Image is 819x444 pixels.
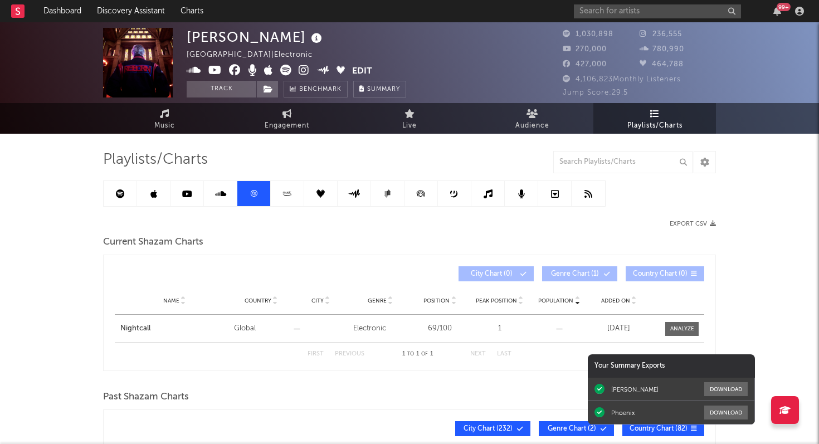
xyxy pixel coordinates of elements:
div: Phoenix [611,409,635,417]
span: Benchmark [299,83,342,96]
div: 1 [472,323,526,334]
span: to [407,352,414,357]
span: Country Chart ( 0 ) [633,271,688,277]
button: Previous [335,351,364,357]
span: 427,000 [563,61,607,68]
input: Search Playlists/Charts [553,151,693,173]
span: Playlists/Charts [627,119,682,133]
span: Jump Score: 29.5 [563,89,628,96]
span: 270,000 [563,46,607,53]
button: Genre Chart(2) [539,421,614,436]
div: [PERSON_NAME] [611,386,659,393]
button: 99+ [773,7,781,16]
button: City Chart(0) [459,266,534,281]
button: Country Chart(0) [626,266,704,281]
div: Global [234,323,288,334]
div: Electronic [353,323,407,334]
div: Your Summary Exports [588,354,755,378]
div: [DATE] [592,323,646,334]
button: Last [497,351,511,357]
a: Audience [471,103,593,134]
a: Nightcall [120,323,228,334]
span: Playlists/Charts [103,153,208,167]
div: [GEOGRAPHIC_DATA] | Electronic [187,48,325,62]
span: Summary [367,86,400,92]
div: 1 1 1 [387,348,448,361]
span: City Chart ( 0 ) [466,271,517,277]
span: Engagement [265,119,309,133]
div: 69 / 100 [413,323,467,334]
button: Edit [352,65,372,79]
a: Live [348,103,471,134]
button: City Chart(232) [455,421,530,436]
button: Download [704,406,748,419]
div: [PERSON_NAME] [187,28,325,46]
span: Past Shazam Charts [103,391,189,404]
span: City [311,297,324,304]
span: Audience [515,119,549,133]
button: Download [704,382,748,396]
span: Added On [601,297,630,304]
button: Export CSV [670,221,716,227]
button: Genre Chart(1) [542,266,617,281]
span: City Chart ( 232 ) [462,426,514,432]
input: Search for artists [574,4,741,18]
span: 1,030,898 [563,31,613,38]
span: 780,990 [640,46,684,53]
span: Current Shazam Charts [103,236,203,249]
a: Music [103,103,226,134]
span: Genre [368,297,387,304]
span: Country Chart ( 82 ) [630,426,688,432]
span: Name [163,297,179,304]
span: 464,788 [640,61,684,68]
span: of [421,352,428,357]
span: Country [245,297,271,304]
span: Live [402,119,417,133]
a: Playlists/Charts [593,103,716,134]
span: Music [154,119,175,133]
span: 236,555 [640,31,682,38]
span: Peak Position [476,297,517,304]
div: 99 + [777,3,791,11]
a: Benchmark [284,81,348,97]
span: Genre Chart ( 1 ) [549,271,601,277]
button: First [308,351,324,357]
button: Summary [353,81,406,97]
a: Engagement [226,103,348,134]
span: Position [423,297,450,304]
span: 4,106,823 Monthly Listeners [563,76,681,83]
span: Genre Chart ( 2 ) [546,426,597,432]
button: Country Chart(82) [622,421,704,436]
button: Track [187,81,256,97]
span: Population [538,297,573,304]
button: Next [470,351,486,357]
